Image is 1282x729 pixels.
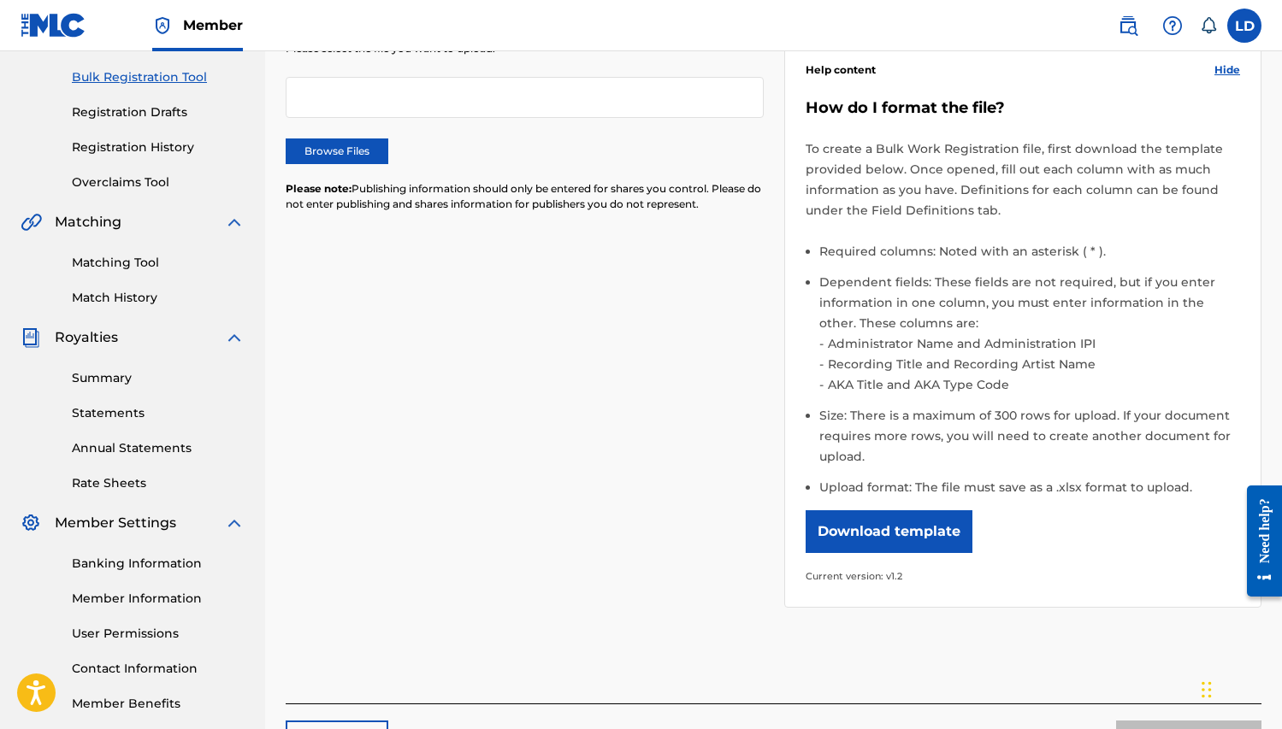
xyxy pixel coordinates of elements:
a: Summary [72,369,245,387]
a: User Permissions [72,625,245,643]
span: Please note: [286,182,352,195]
label: Browse Files [286,138,388,164]
li: Administrator Name and Administration IPI [824,333,1241,354]
a: Registration History [72,138,245,156]
img: help [1162,15,1183,36]
div: Help [1155,9,1190,43]
img: Royalties [21,327,41,348]
a: Public Search [1111,9,1145,43]
div: User Menu [1227,9,1261,43]
li: Upload format: The file must save as a .xlsx format to upload. [819,477,1241,497]
span: Member Settings [55,513,176,533]
img: MLC Logo [21,13,86,38]
a: Overclaims Tool [72,173,245,191]
p: Current version: v1.2 [806,566,1241,586]
li: Recording Title and Recording Artist Name [824,354,1241,374]
a: Registration Drafts [72,103,245,121]
span: Royalties [55,327,118,348]
iframe: Resource Center [1234,473,1282,610]
a: Member Benefits [72,695,245,713]
img: expand [224,513,245,533]
span: Hide [1214,62,1240,78]
span: Matching [55,212,121,232]
div: Notifications [1200,17,1217,34]
img: search [1118,15,1138,36]
a: Matching Tool [72,254,245,272]
img: expand [224,212,245,232]
div: Drag [1202,664,1212,715]
img: expand [224,327,245,348]
img: Matching [21,212,42,232]
li: Required columns: Noted with an asterisk ( * ). [819,241,1241,272]
li: Dependent fields: These fields are not required, but if you enter information in one column, you ... [819,272,1241,405]
span: Help content [806,62,876,78]
a: Rate Sheets [72,474,245,492]
iframe: Chat Widget [1196,647,1282,729]
li: Size: There is a maximum of 300 rows for upload. If your document requires more rows, you will ne... [819,405,1241,477]
li: AKA Title and AKA Type Code [824,374,1241,395]
a: Contact Information [72,660,245,678]
h5: How do I format the file? [806,98,1241,118]
a: Banking Information [72,555,245,573]
a: Bulk Registration Tool [72,68,245,86]
a: Statements [72,404,245,422]
span: Member [183,15,243,35]
p: To create a Bulk Work Registration file, first download the template provided below. Once opened,... [806,138,1241,220]
img: Member Settings [21,513,41,533]
a: Member Information [72,590,245,608]
a: Annual Statements [72,439,245,457]
p: Publishing information should only be entered for shares you control. Please do not enter publish... [286,181,764,212]
button: Download template [806,510,972,553]
a: Match History [72,289,245,307]
img: Top Rightsholder [152,15,173,36]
